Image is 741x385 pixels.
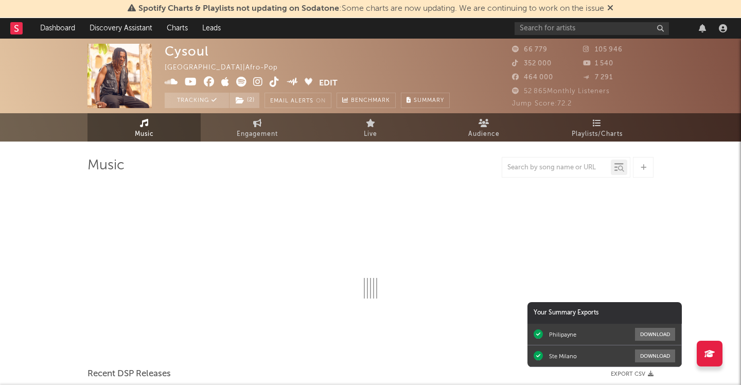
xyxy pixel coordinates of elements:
span: : Some charts are now updating. We are continuing to work on the issue [138,5,604,13]
span: 464 000 [512,74,553,81]
span: 66 779 [512,46,548,53]
button: Edit [319,77,338,90]
span: Jump Score: 72.2 [512,100,572,107]
span: 52 865 Monthly Listeners [512,88,610,95]
span: 352 000 [512,60,552,67]
div: Your Summary Exports [527,302,682,324]
a: Benchmark [337,93,396,108]
input: Search by song name or URL [502,164,611,172]
a: Live [314,113,427,142]
span: Audience [468,128,500,141]
button: Export CSV [611,371,654,377]
span: Engagement [237,128,278,141]
div: Philipayne [549,331,576,338]
a: Engagement [201,113,314,142]
a: Leads [195,18,228,39]
a: Discovery Assistant [82,18,160,39]
button: Summary [401,93,450,108]
button: Download [635,328,675,341]
button: (2) [230,93,259,108]
a: Audience [427,113,540,142]
a: Playlists/Charts [540,113,654,142]
em: On [316,98,326,104]
span: Dismiss [607,5,613,13]
span: ( 2 ) [229,93,260,108]
span: Music [135,128,154,141]
span: Spotify Charts & Playlists not updating on Sodatone [138,5,339,13]
div: Ste Milano [549,353,577,360]
span: 105 946 [583,46,623,53]
span: Benchmark [351,95,390,107]
button: Tracking [165,93,229,108]
span: 1 540 [583,60,613,67]
button: Download [635,349,675,362]
a: Music [87,113,201,142]
span: Recent DSP Releases [87,368,171,380]
span: Summary [414,98,444,103]
div: Cysoul [165,44,209,59]
div: [GEOGRAPHIC_DATA] | Afro-Pop [165,62,302,74]
span: 7 291 [583,74,613,81]
button: Email AlertsOn [264,93,331,108]
span: Playlists/Charts [572,128,623,141]
a: Dashboard [33,18,82,39]
a: Charts [160,18,195,39]
input: Search for artists [515,22,669,35]
span: Live [364,128,377,141]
